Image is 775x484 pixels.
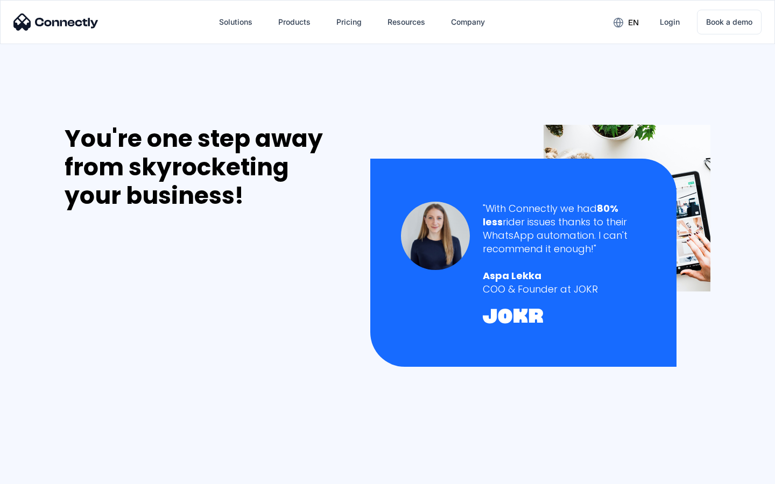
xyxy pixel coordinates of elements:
[483,202,618,229] strong: 80% less
[278,15,311,30] div: Products
[328,9,370,35] a: Pricing
[336,15,362,30] div: Pricing
[483,282,646,296] div: COO & Founder at JOKR
[65,125,348,210] div: You're one step away from skyrocketing your business!
[483,269,541,282] strong: Aspa Lekka
[65,223,226,469] iframe: Form 0
[660,15,680,30] div: Login
[451,15,485,30] div: Company
[387,15,425,30] div: Resources
[11,465,65,480] aside: Language selected: English
[651,9,688,35] a: Login
[22,465,65,480] ul: Language list
[13,13,98,31] img: Connectly Logo
[219,15,252,30] div: Solutions
[628,15,639,30] div: en
[697,10,762,34] a: Book a demo
[483,202,646,256] div: "With Connectly we had rider issues thanks to their WhatsApp automation. I can't recommend it eno...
